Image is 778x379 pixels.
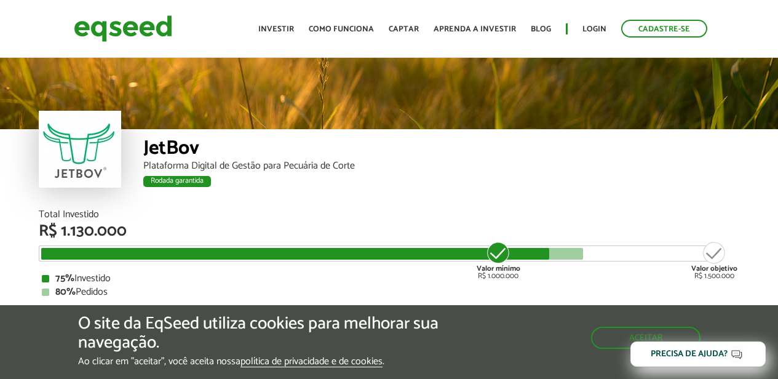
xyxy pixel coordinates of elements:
[309,25,374,33] a: Como funciona
[42,274,737,284] div: Investido
[691,241,737,280] div: R$ 1.500.000
[143,176,211,187] div: Rodada garantida
[591,327,701,349] button: Aceitar
[55,270,74,287] strong: 75%
[258,25,294,33] a: Investir
[477,263,520,274] strong: Valor mínimo
[78,314,451,353] h5: O site da EqSeed utiliza cookies para melhorar sua navegação.
[143,161,740,171] div: Plataforma Digital de Gestão para Pecuária de Corte
[621,20,707,38] a: Cadastre-se
[531,25,551,33] a: Blog
[74,12,172,45] img: EqSeed
[55,284,76,300] strong: 80%
[691,263,737,274] strong: Valor objetivo
[78,356,451,367] p: Ao clicar em "aceitar", você aceita nossa .
[434,25,516,33] a: Aprenda a investir
[39,223,740,239] div: R$ 1.130.000
[42,287,737,297] div: Pedidos
[143,138,740,161] div: JetBov
[39,210,740,220] div: Total Investido
[240,357,383,367] a: política de privacidade e de cookies
[475,241,522,280] div: R$ 1.000.000
[389,25,419,33] a: Captar
[582,25,606,33] a: Login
